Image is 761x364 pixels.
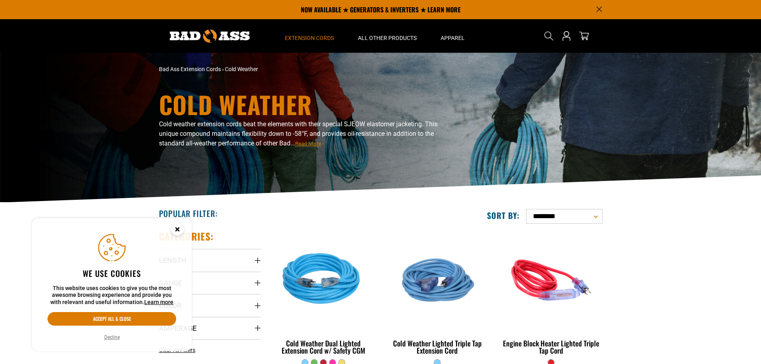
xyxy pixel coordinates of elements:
[441,34,465,42] span: Apparel
[159,249,261,271] summary: Length
[346,19,429,53] summary: All Other Products
[295,141,321,147] span: Read More
[102,333,122,341] button: Decline
[159,92,451,116] h1: Cold Weather
[487,210,520,221] label: Sort by:
[159,120,437,147] span: Cold weather extension cords beat the elements with their special SJEOW elastomer jacketing. This...
[285,34,334,42] span: Extension Cords
[159,317,261,339] summary: Amperage
[500,230,602,359] a: red Engine Block Heater Lighted Triple Tap Cord
[386,230,488,359] a: Light Blue Cold Weather Lighted Triple Tap Extension Cord
[273,340,375,354] div: Cold Weather Dual Lighted Extension Cord w/ Safety CGM
[387,234,488,326] img: Light Blue
[159,65,451,74] nav: breadcrumbs
[501,234,602,326] img: red
[48,268,176,278] h2: We use cookies
[159,294,261,316] summary: Color
[159,347,195,353] span: Clear All Filters
[358,34,417,42] span: All Other Products
[500,340,602,354] div: Engine Block Heater Lighted Triple Tap Cord
[273,230,375,359] a: Light Blue Cold Weather Dual Lighted Extension Cord w/ Safety CGM
[48,285,176,306] p: This website uses cookies to give you the most awesome browsing experience and provide you with r...
[144,299,173,305] a: Learn more
[48,312,176,326] button: Accept all & close
[386,340,488,354] div: Cold Weather Lighted Triple Tap Extension Cord
[429,19,477,53] summary: Apparel
[159,66,221,72] a: Bad Ass Extension Cords
[222,66,224,72] span: ›
[225,66,258,72] span: Cold Weather
[159,272,261,294] summary: Gauge
[170,30,250,43] img: Bad Ass Extension Cords
[273,19,346,53] summary: Extension Cords
[273,234,374,326] img: Light Blue
[159,208,218,219] h2: Popular Filter:
[32,218,192,352] aside: Cookie Consent
[542,30,555,42] summary: Search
